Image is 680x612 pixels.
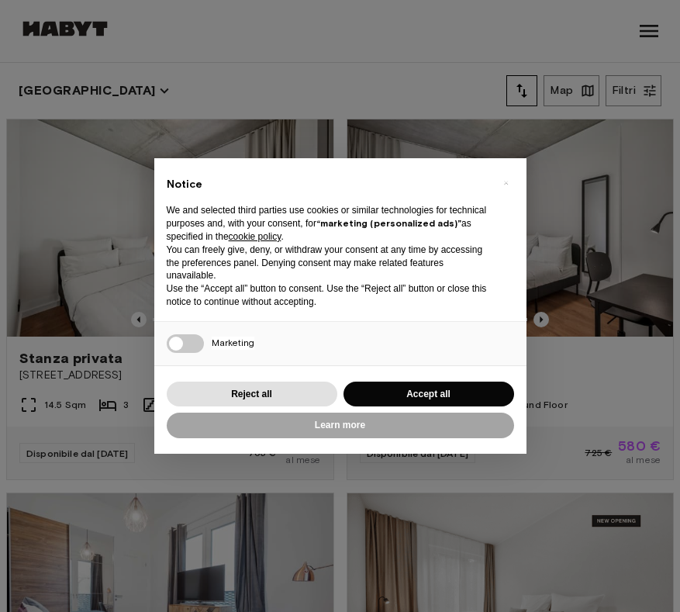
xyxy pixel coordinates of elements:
p: We and selected third parties use cookies or similar technologies for technical purposes and, wit... [167,204,489,243]
button: Learn more [167,413,514,438]
p: Use the “Accept all” button to consent. Use the “Reject all” button or close this notice to conti... [167,282,489,309]
h2: Notice [167,177,489,192]
a: cookie policy [229,231,281,242]
button: Accept all [343,382,514,407]
span: Marketing [212,337,254,350]
strong: “marketing (personalized ads)” [316,217,461,229]
button: Reject all [167,382,337,407]
p: You can freely give, deny, or withdraw your consent at any time by accessing the preferences pane... [167,244,489,282]
span: × [503,174,509,192]
button: Close this notice [494,171,519,195]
